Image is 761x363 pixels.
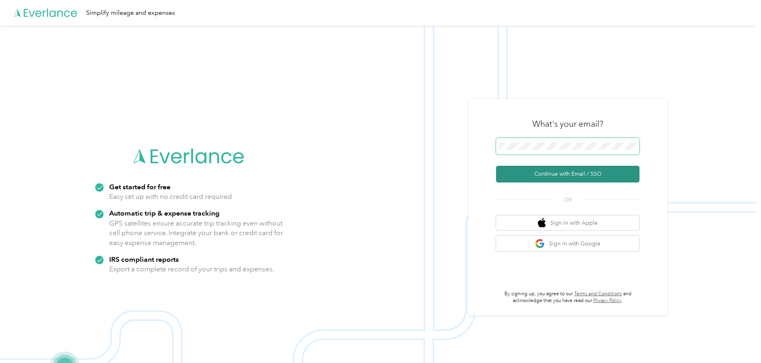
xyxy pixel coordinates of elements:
[496,215,639,231] button: apple logoSign in with Apple
[109,255,179,263] strong: IRS compliant reports
[554,196,582,204] span: OR
[574,291,622,297] a: Terms and Conditions
[496,236,639,251] button: google logoSign in with Google
[496,166,639,182] button: Continue with Email / SSO
[593,298,622,304] a: Privacy Policy
[535,239,545,249] img: google logo
[538,218,546,228] img: apple logo
[496,290,639,304] p: By signing up, you agree to our and acknowledge that you have read our .
[86,8,175,18] div: Simplify mileage and expenses
[109,182,171,191] strong: Get started for free
[532,118,603,130] h3: What's your email?
[109,218,283,248] p: GPS satellites ensure accurate trip tracking even without cell phone service. Integrate your bank...
[109,264,274,274] p: Export a complete record of your trips and expenses.
[109,209,220,217] strong: Automatic trip & expense tracking
[109,192,232,202] p: Easy set up with no credit card required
